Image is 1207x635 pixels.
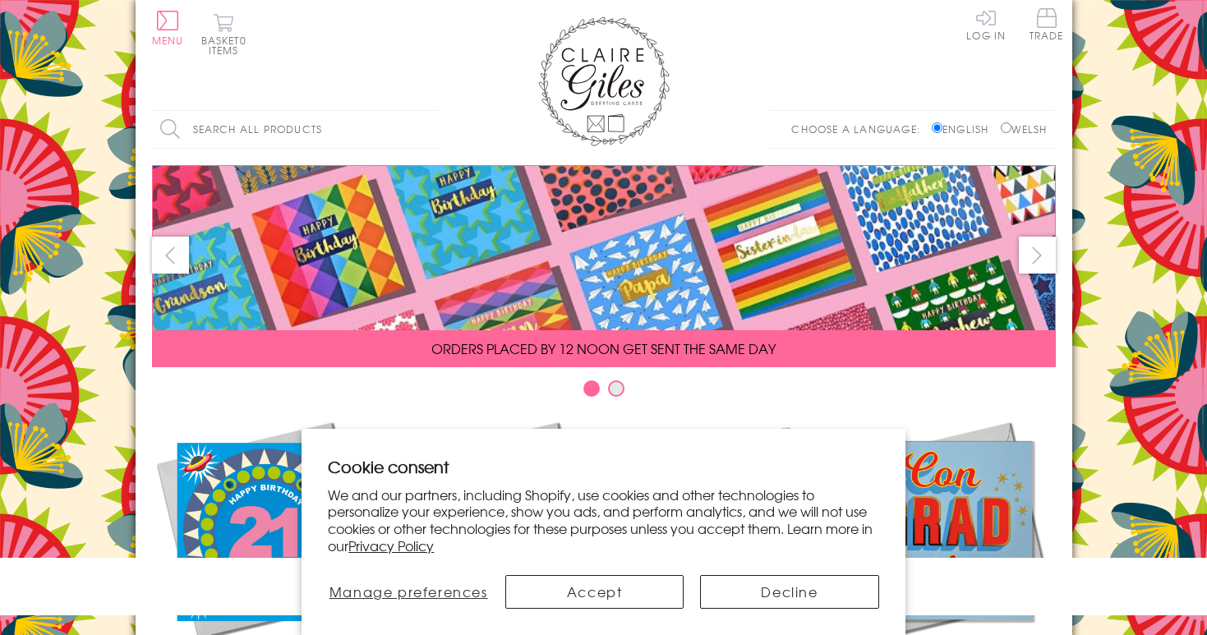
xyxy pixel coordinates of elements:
input: Search all products [152,111,440,148]
p: Choose a language: [791,122,928,136]
div: Carousel Pagination [152,380,1056,405]
span: Trade [1030,8,1064,40]
label: Welsh [1001,122,1048,136]
a: Privacy Policy [348,536,434,555]
span: ORDERS PLACED BY 12 NOON GET SENT THE SAME DAY [431,338,776,358]
button: Carousel Page 2 [608,380,624,397]
img: Claire Giles Greetings Cards [538,16,670,146]
span: Manage preferences [329,582,488,601]
button: Carousel Page 1 (Current Slide) [583,380,600,397]
h2: Cookie consent [328,455,879,478]
button: Accept [505,575,684,609]
input: English [932,122,942,133]
span: Menu [152,33,184,48]
button: Decline [700,575,878,609]
button: prev [152,237,189,274]
label: English [932,122,997,136]
a: Trade [1030,8,1064,44]
button: Manage preferences [328,575,489,609]
button: next [1019,237,1056,274]
span: 0 items [209,33,246,58]
p: We and our partners, including Shopify, use cookies and other technologies to personalize your ex... [328,486,879,554]
button: Menu [152,11,184,45]
input: Welsh [1001,122,1011,133]
button: Basket0 items [201,13,246,55]
input: Search [423,111,440,148]
a: Log In [966,8,1006,40]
